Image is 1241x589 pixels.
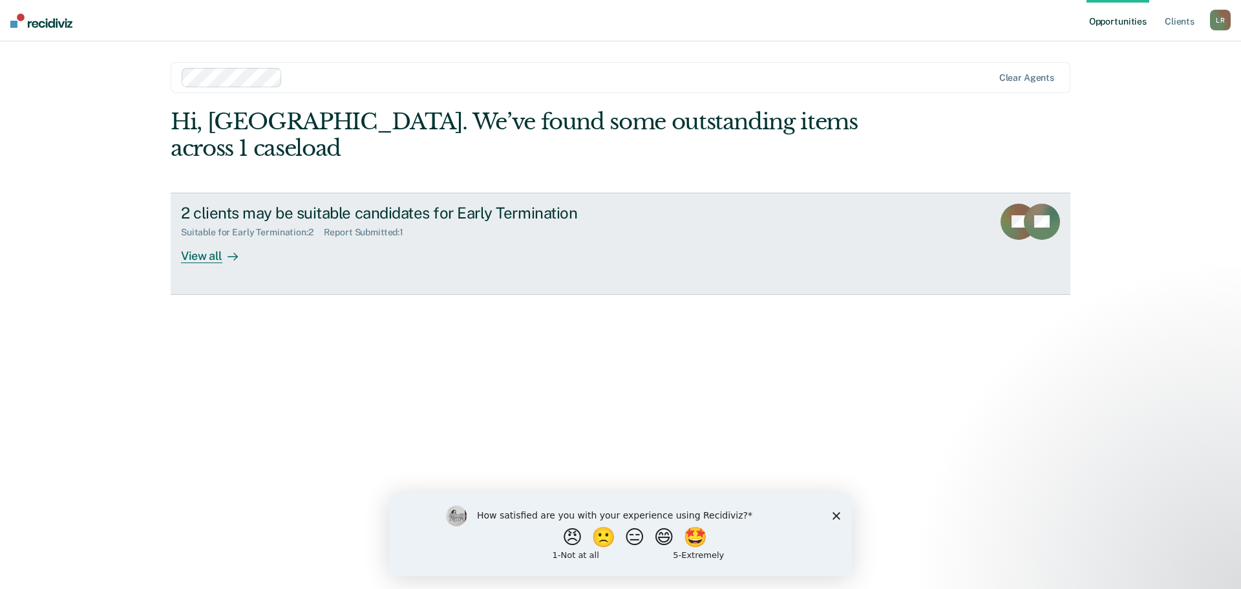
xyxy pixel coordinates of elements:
div: Hi, [GEOGRAPHIC_DATA]. We’ve found some outstanding items across 1 caseload [171,109,891,162]
img: Recidiviz [10,14,72,28]
div: Clear agents [999,72,1054,83]
div: Suitable for Early Termination : 2 [181,227,324,238]
div: 2 clients may be suitable candidates for Early Termination [181,204,635,222]
div: View all [181,238,253,263]
a: 2 clients may be suitable candidates for Early TerminationSuitable for Early Termination:2Report ... [171,193,1070,295]
button: LR [1210,10,1231,30]
div: Report Submitted : 1 [324,227,414,238]
iframe: Survey by Kim from Recidiviz [389,493,852,576]
div: L R [1210,10,1231,30]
